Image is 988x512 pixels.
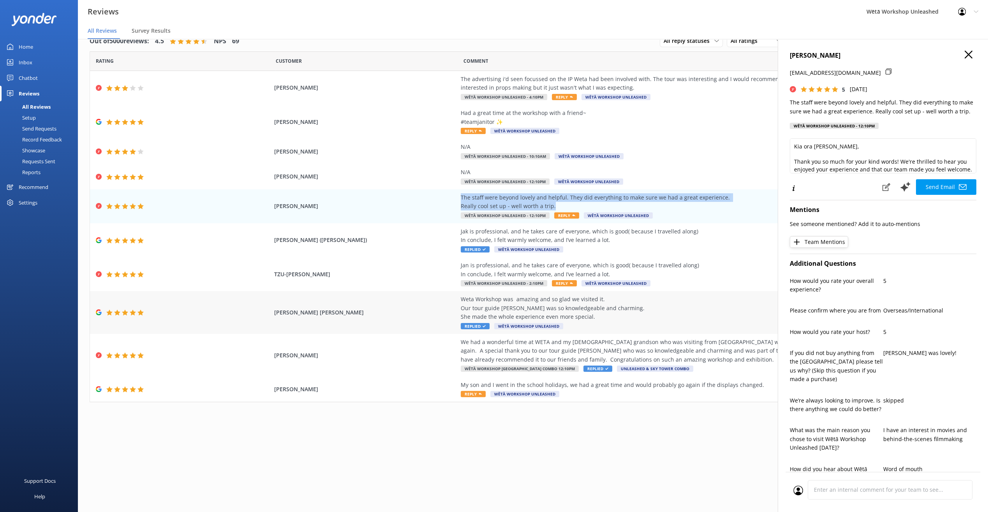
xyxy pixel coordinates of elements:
[790,465,883,482] p: How did you hear about Wētā Workshop Unleashed?
[5,156,78,167] a: Requests Sent
[793,486,803,495] img: user_profile.svg
[790,123,879,129] div: Wētā Workshop Unleashed - 12:10pm
[731,37,762,45] span: All ratings
[664,37,714,45] span: All reply statuses
[552,94,577,100] span: Reply
[461,128,486,134] span: Reply
[461,193,815,211] div: The staff were beyond lovely and helpful. They did everything to make sure we had a great experie...
[461,365,579,372] span: Wētā Workshop [GEOGRAPHIC_DATA] COMBO 12:10pm
[790,426,883,452] p: What was the main reason you chose to visit Wētā Workshop Unleashed [DATE]?
[461,295,815,321] div: Weta Workshop was amazing and so glad we visited it. Our tour guide [PERSON_NAME] was so knowledg...
[883,396,977,405] p: skipped
[883,426,977,443] p: I have an interest in movies and behind-the-scenes filmmaking
[5,134,62,145] div: Record Feedback
[274,147,456,156] span: [PERSON_NAME]
[461,381,815,389] div: My son and I went in the school holidays, we had a great time and would probably go again if the ...
[19,39,33,55] div: Home
[790,396,883,414] p: We’re always looking to improve. Is there anything we could do better?
[461,323,490,329] span: Replied
[850,85,867,94] p: [DATE]
[274,270,456,279] span: TZU-[PERSON_NAME]
[581,280,650,286] span: Wētā Workshop Unleashed
[274,308,456,317] span: [PERSON_NAME] [PERSON_NAME]
[790,220,976,228] p: See someone mentioned? Add it to auto-mentions
[554,178,623,185] span: Wētā Workshop Unleashed
[274,83,456,92] span: [PERSON_NAME]
[96,57,114,65] span: Date
[5,101,51,112] div: All Reviews
[583,365,612,372] span: Replied
[461,227,815,245] div: Jak is professional, and he takes care of everyone, which is good( because I travelled along) In ...
[494,246,563,252] span: Wētā Workshop Unleashed
[461,75,815,92] div: The advertising i'd seen focussed on the IP Weta had been involved with. The tour was interesting...
[916,179,976,195] button: Send Email
[461,212,549,219] span: Wētā Workshop Unleashed - 12:10pm
[883,277,977,285] p: 5
[274,351,456,360] span: [PERSON_NAME]
[494,323,563,329] span: Wētā Workshop Unleashed
[19,86,39,101] div: Reviews
[883,349,977,357] p: [PERSON_NAME] was lovely!
[34,489,45,504] div: Help
[274,202,456,210] span: [PERSON_NAME]
[790,205,976,215] h4: Mentions
[790,98,976,116] p: The staff were beyond lovely and helpful. They did everything to make sure we had a great experie...
[461,338,815,364] div: We had a wonderful time at WETA and my [DEMOGRAPHIC_DATA] grandson who was visiting from [GEOGRAP...
[790,138,976,173] textarea: Kia ora [PERSON_NAME], Thank you so much for your kind words! We're thrilled to hear you enjoyed ...
[5,123,78,134] a: Send Requests
[19,55,32,70] div: Inbox
[461,261,815,279] div: Jan is professional, and he takes care of everyone, which is good( because I travelled along) In ...
[19,195,37,210] div: Settings
[965,51,972,59] button: Close
[232,36,239,46] h4: 69
[5,112,78,123] a: Setup
[555,153,623,159] span: Wētā Workshop Unleashed
[461,178,549,185] span: Wētā Workshop Unleashed - 12:10pm
[461,153,550,159] span: Wētā Workshop Unleashed - 10:10am
[883,465,977,473] p: Word of mouth
[274,118,456,126] span: [PERSON_NAME]
[155,36,164,46] h4: 4.5
[5,101,78,112] a: All Reviews
[5,145,78,156] a: Showcase
[274,172,456,181] span: [PERSON_NAME]
[490,128,559,134] span: Wētā Workshop Unleashed
[5,123,56,134] div: Send Requests
[24,473,56,489] div: Support Docs
[790,349,883,384] p: If you did not buy anything from the [GEOGRAPHIC_DATA] please tell us why? (Skip this question if...
[584,212,653,219] span: Wētā Workshop Unleashed
[552,280,577,286] span: Reply
[132,27,171,35] span: Survey Results
[5,112,36,123] div: Setup
[5,167,78,178] a: Reports
[790,328,883,336] p: How would you rate your host?
[274,236,456,244] span: [PERSON_NAME] ([PERSON_NAME])
[790,236,848,248] button: Team Mentions
[5,167,41,178] div: Reports
[5,156,55,167] div: Requests Sent
[461,94,547,100] span: Wētā Workshop Unleashed - 4:10pm
[461,391,486,397] span: Reply
[842,86,845,93] span: 5
[790,277,883,294] p: How would you rate your overall experience?
[790,306,883,315] p: Please confirm where you are from
[19,70,38,86] div: Chatbot
[463,57,488,65] span: Question
[90,36,149,46] h4: Out of 5000 reviews:
[274,385,456,394] span: [PERSON_NAME]
[88,5,119,18] h3: Reviews
[5,134,78,145] a: Record Feedback
[5,145,45,156] div: Showcase
[617,365,693,372] span: Unleashed & Sky Tower Combo
[461,143,815,151] div: N/A
[581,94,650,100] span: Wētā Workshop Unleashed
[461,280,547,286] span: Wētā Workshop Unleashed - 2:10pm
[19,179,48,195] div: Recommend
[790,259,976,269] h4: Additional Questions
[883,306,977,315] p: Overseas/International
[554,212,579,219] span: Reply
[883,328,977,336] p: 5
[276,57,302,65] span: Date
[88,27,117,35] span: All Reviews
[790,51,976,61] h4: [PERSON_NAME]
